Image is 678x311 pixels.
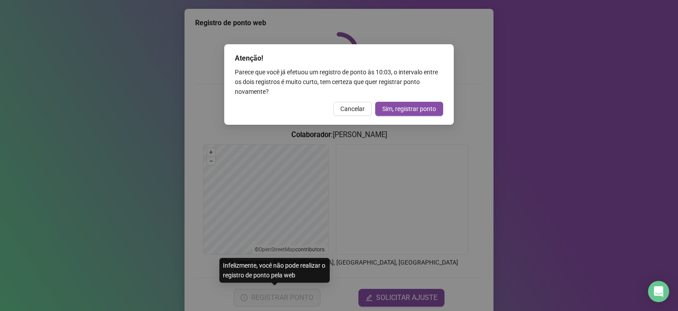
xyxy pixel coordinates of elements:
span: Cancelar [340,104,365,114]
button: Cancelar [333,102,372,116]
div: Parece que você já efetuou um registro de ponto às 10:03 , o intervalo entre os dois registros é ... [235,67,443,96]
div: Infelizmente, você não pode realizar o registro de ponto pela web [219,258,330,283]
div: Atenção! [235,53,443,64]
span: Sim, registrar ponto [382,104,436,114]
div: Open Intercom Messenger [648,281,669,302]
button: Sim, registrar ponto [375,102,443,116]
